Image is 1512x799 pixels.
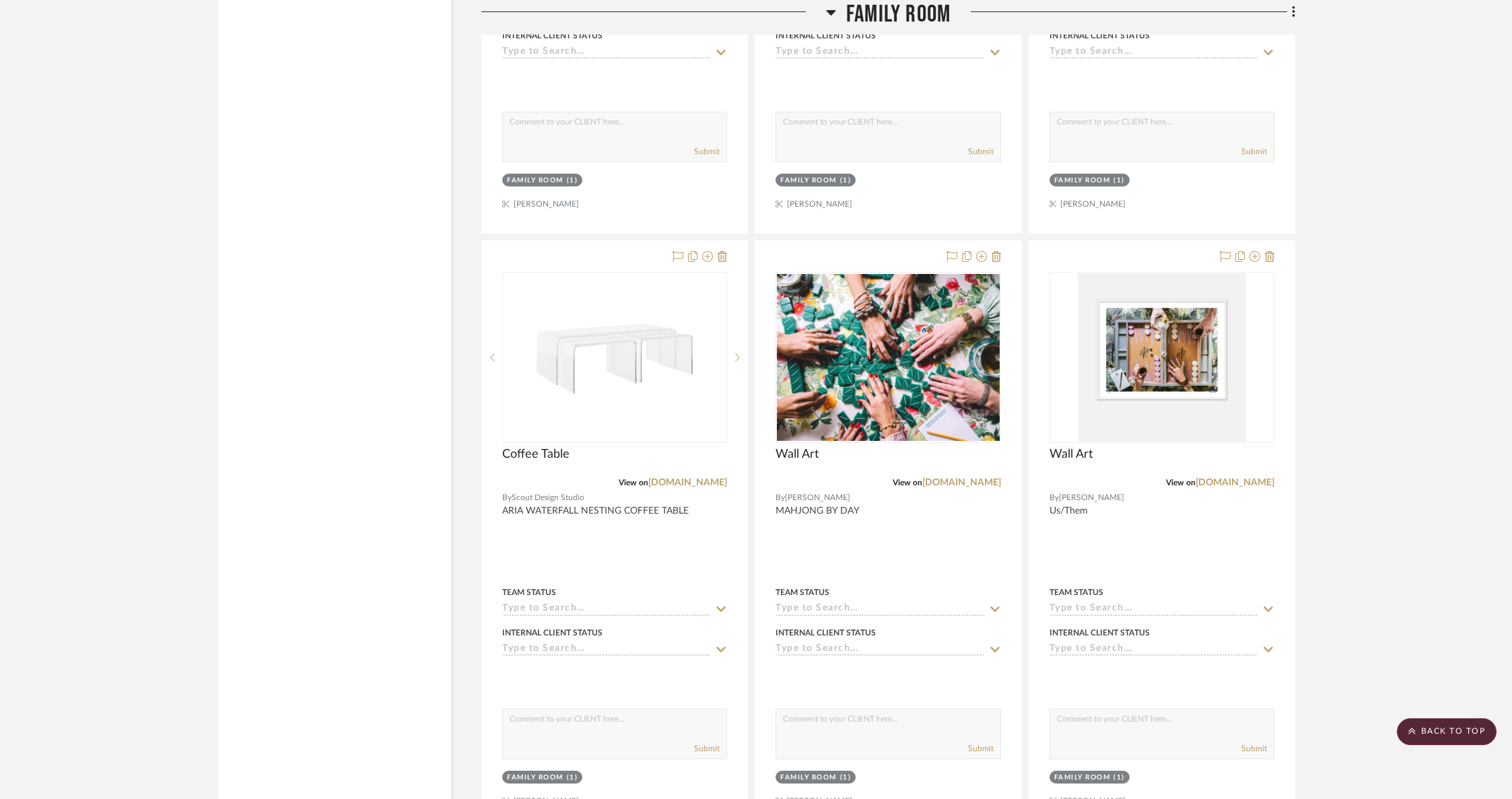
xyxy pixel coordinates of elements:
[1241,145,1267,158] button: Submit
[776,603,984,616] input: Type to Search…
[922,478,1001,487] a: [DOMAIN_NAME]
[1397,718,1497,745] scroll-to-top-button: BACK TO TOP
[776,491,785,504] span: By
[694,145,720,158] button: Submit
[776,447,819,462] span: Wall Art
[777,274,999,441] img: Wall Art
[502,586,556,598] div: Team Status
[840,176,852,186] div: (1)
[502,491,512,504] span: By
[567,176,578,186] div: (1)
[567,773,578,783] div: (1)
[776,586,829,598] div: Team Status
[1050,491,1059,504] span: By
[502,627,603,639] div: Internal Client Status
[502,603,711,616] input: Type to Search…
[1054,773,1111,783] div: Family Room
[776,30,876,42] div: Internal Client Status
[776,46,984,59] input: Type to Search…
[1196,478,1274,487] a: [DOMAIN_NAME]
[502,447,570,462] span: Coffee Table
[530,273,699,442] img: Coffee Table
[502,644,711,656] input: Type to Search…
[1050,447,1093,462] span: Wall Art
[648,478,727,487] a: [DOMAIN_NAME]
[1050,30,1150,42] div: Internal Client Status
[1241,742,1267,755] button: Submit
[776,627,876,639] div: Internal Client Status
[968,742,994,755] button: Submit
[1113,176,1125,186] div: (1)
[776,644,984,656] input: Type to Search…
[1050,603,1258,616] input: Type to Search…
[1059,491,1124,504] span: [PERSON_NAME]
[507,773,563,783] div: Family Room
[780,773,837,783] div: Family Room
[1078,273,1246,442] img: Wall Art
[1113,773,1125,783] div: (1)
[785,491,850,504] span: [PERSON_NAME]
[1050,627,1150,639] div: Internal Client Status
[694,742,720,755] button: Submit
[780,176,837,186] div: Family Room
[502,30,603,42] div: Internal Client Status
[968,145,994,158] button: Submit
[1050,644,1258,656] input: Type to Search…
[619,479,648,487] span: View on
[507,176,563,186] div: Family Room
[502,46,711,59] input: Type to Search…
[1050,273,1274,442] div: 0
[1054,176,1111,186] div: Family Room
[1166,479,1196,487] span: View on
[1050,586,1103,598] div: Team Status
[512,491,584,504] span: Scout Design Studio
[840,773,852,783] div: (1)
[1050,46,1258,59] input: Type to Search…
[893,479,922,487] span: View on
